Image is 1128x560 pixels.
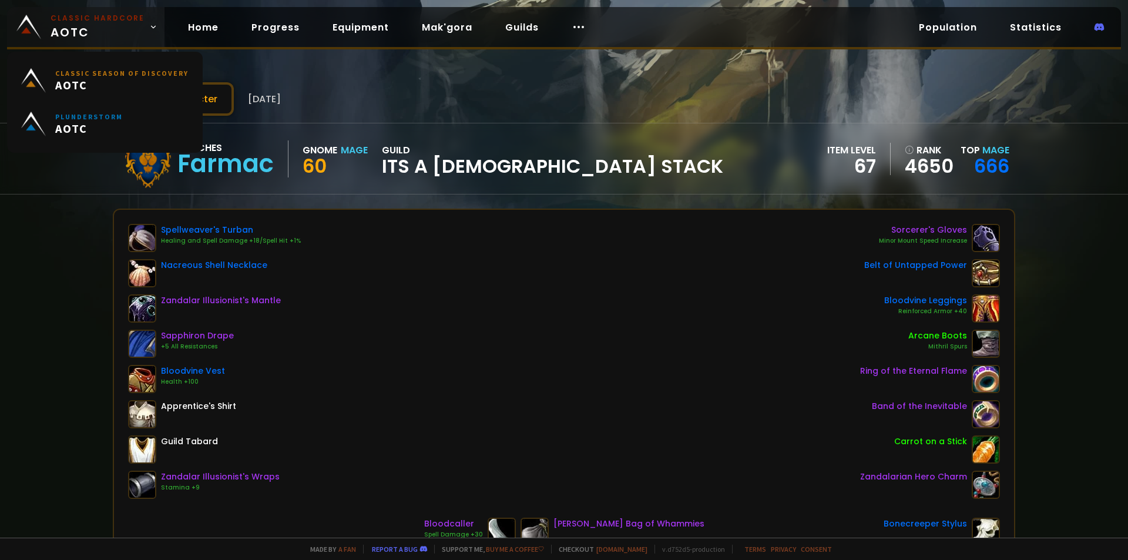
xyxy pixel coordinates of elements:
div: Nacreous Shell Necklace [161,259,267,271]
a: Report a bug [372,545,418,554]
img: item-19864 [488,518,516,546]
div: Gnome [303,143,337,157]
img: item-19683 [972,294,1000,323]
span: Support me, [434,545,544,554]
img: item-22066 [972,224,1000,252]
div: Ring of the Eternal Flame [860,365,967,377]
div: +5 All Resistances [161,342,234,351]
img: item-19845 [128,294,156,323]
img: item-19682 [128,365,156,393]
a: Mak'gora [412,15,482,39]
a: Consent [801,545,832,554]
div: Zandalar Illusionist's Mantle [161,294,281,307]
img: item-19846 [128,471,156,499]
a: a fan [338,545,356,554]
div: Sorcerer's Gloves [879,224,967,236]
div: Mage [341,143,368,157]
span: [DATE] [248,92,281,106]
img: item-22267 [128,224,156,252]
a: Privacy [771,545,796,554]
a: Population [909,15,986,39]
div: Apprentice's Shirt [161,400,236,413]
div: Top [961,143,1009,157]
span: v. d752d5 - production [654,545,725,554]
small: Plunderstorm [55,112,123,121]
span: Mage [982,143,1009,157]
img: item-11122 [972,435,1000,464]
div: Spell Damage +30 [424,530,483,539]
a: Terms [744,545,766,554]
div: 67 [827,157,876,175]
small: Classic Hardcore [51,13,145,24]
span: AOTC [55,121,123,136]
div: Sapphiron Drape [161,330,234,342]
a: PlunderstormAOTC [14,102,196,146]
div: Bloodvine Leggings [884,294,967,307]
div: Belt of Untapped Power [864,259,967,271]
img: item-8284 [972,330,1000,358]
div: Band of the Inevitable [872,400,967,413]
span: its a [DEMOGRAPHIC_DATA] stack [382,157,723,175]
img: item-22403 [128,259,156,287]
div: Bloodvine Vest [161,365,225,377]
span: Checkout [551,545,647,554]
div: Zandalar Illusionist's Wraps [161,471,280,483]
img: item-22716 [972,259,1000,287]
div: Reinforced Armor +40 [884,307,967,316]
div: rank [905,143,954,157]
div: Mithril Spurs [908,342,967,351]
img: item-13938 [972,518,1000,546]
div: guild [382,143,723,175]
a: Guilds [496,15,548,39]
div: Zandalarian Hero Charm [860,471,967,483]
div: Carrot on a Stick [894,435,967,448]
a: Progress [242,15,309,39]
span: Made by [303,545,356,554]
div: Stitches [177,140,274,155]
div: Farmac [177,155,274,173]
span: AOTC [55,78,189,92]
div: Stamina +9 [161,483,280,492]
div: Bonecreeper Stylus [884,518,967,530]
a: Classic HardcoreAOTC [7,7,164,47]
span: 60 [303,153,327,179]
a: [DOMAIN_NAME] [596,545,647,554]
img: item-5976 [128,435,156,464]
a: 666 [974,153,1009,179]
small: Classic Season of Discovery [55,69,189,78]
div: [PERSON_NAME] Bag of Whammies [553,518,704,530]
div: Bloodcaller [424,518,483,530]
div: item level [827,143,876,157]
img: item-23031 [972,400,1000,428]
img: item-19950 [972,471,1000,499]
div: Health +100 [161,377,225,387]
a: Statistics [1001,15,1071,39]
a: Classic Season of DiscoveryAOTC [14,59,196,102]
a: Home [179,15,228,39]
div: Healing and Spell Damage +18/Spell Hit +1% [161,236,301,246]
a: Buy me a coffee [486,545,544,554]
a: 4650 [905,157,954,175]
div: Minor Mount Speed Increase [879,236,967,246]
img: item-23237 [972,365,1000,393]
div: Guild Tabard [161,435,218,448]
div: Arcane Boots [908,330,967,342]
a: Equipment [323,15,398,39]
img: item-19891 [521,518,549,546]
span: AOTC [51,13,145,41]
img: item-17078 [128,330,156,358]
div: Spellweaver's Turban [161,224,301,236]
img: item-6096 [128,400,156,428]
